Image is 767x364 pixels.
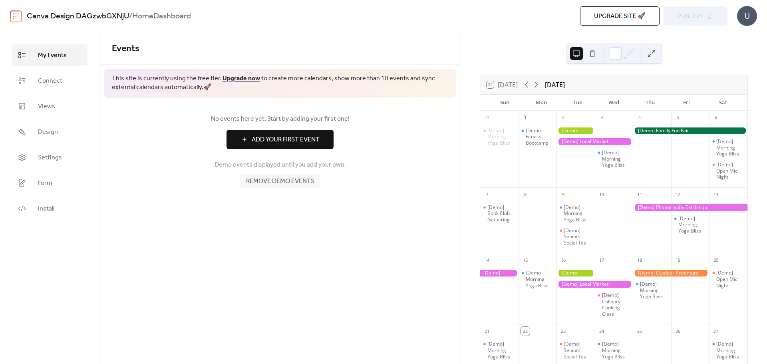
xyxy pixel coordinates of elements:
div: [Demo] Morning Yoga Bliss [709,138,747,157]
div: [Demo] Morning Yoga Bliss [487,341,515,360]
div: [Demo] Morning Yoga Bliss [526,270,554,288]
div: Sat [705,95,741,111]
div: 18 [635,256,644,265]
div: 5 [674,113,682,122]
span: Views [38,102,55,111]
div: 17 [597,256,606,265]
div: 8 [521,190,530,199]
div: [Demo] Morning Yoga Bliss [633,281,671,300]
div: [Demo] Culinary Cooking Class [595,292,633,317]
span: Upgrade site 🚀 [594,12,646,21]
div: 9 [559,190,568,199]
div: 19 [674,256,682,265]
div: [Demo] Seniors' Social Tea [564,341,592,360]
div: [Demo] Photography Exhibition [633,204,747,211]
span: Design [38,127,58,137]
div: 12 [674,190,682,199]
button: Remove demo events [240,174,320,188]
div: 27 [711,327,720,336]
div: 3 [597,113,606,122]
span: Install [38,204,54,214]
div: [Demo] Book Club Gathering [480,204,519,223]
b: HomeDashboard [132,9,191,24]
div: 6 [711,113,720,122]
div: 21 [483,327,491,336]
div: [Demo] Local Market [556,281,633,288]
a: Form [12,172,87,194]
div: 7 [483,190,491,199]
div: [Demo] Culinary Cooking Class [602,292,630,317]
div: [Demo] Morning Yoga Bliss [716,138,744,157]
span: Add Your First Event [252,135,320,145]
div: [Demo] Open Mic Night [716,161,744,180]
div: [Demo] Morning Yoga Bliss [595,341,633,360]
div: [Demo] Morning Yoga Bliss [564,204,592,223]
div: 4 [635,113,644,122]
div: [Demo] Morning Yoga Bliss [487,127,515,146]
span: Events [112,40,139,58]
div: 26 [674,327,682,336]
a: Add Your First Event [112,130,448,149]
div: Wed [596,95,632,111]
div: Mon [523,95,559,111]
div: [Demo] Seniors' Social Tea [564,227,592,246]
div: 15 [521,256,530,265]
div: [Demo] Morning Yoga Bliss [602,341,630,360]
div: Sun [487,95,523,111]
div: [Demo] Morning Yoga Bliss [480,341,519,360]
div: [Demo] Local Market [556,138,633,145]
div: 2 [559,113,568,122]
div: 22 [521,327,530,336]
a: Install [12,198,87,219]
div: Tue [559,95,596,111]
div: 20 [711,256,720,265]
div: [Demo] Seniors' Social Tea [556,227,595,246]
div: 1 [521,113,530,122]
div: [Demo] Morning Yoga Bliss [716,341,744,360]
div: [Demo] Family Fun Fair [633,127,747,134]
a: Canva Design DAGzwbGXNjU [27,9,129,24]
span: Form [38,179,52,188]
div: Fri [668,95,705,111]
a: My Events [12,44,87,66]
div: [Demo] Gardening Workshop [556,127,595,134]
div: Thu [632,95,668,111]
a: Connect [12,70,87,91]
div: [Demo] Morning Yoga Bliss [678,215,706,234]
div: [Demo] Photography Exhibition [480,270,519,276]
div: 11 [635,190,644,199]
div: [Demo] Seniors' Social Tea [556,341,595,360]
a: Upgrade now [223,72,260,85]
div: [Demo] Morning Yoga Bliss [556,204,595,223]
div: [Demo] Morning Yoga Bliss [709,341,747,360]
div: [Demo] Morning Yoga Bliss [595,149,633,168]
div: [Demo] Open Mic Night [709,161,747,180]
img: logo [10,10,22,22]
div: 23 [559,327,568,336]
div: [Demo] Morning Yoga Bliss [480,127,519,146]
div: 24 [597,327,606,336]
a: Design [12,121,87,143]
div: [Demo] Gardening Workshop [556,270,595,276]
div: [Demo] Morning Yoga Bliss [519,270,557,288]
div: [Demo] Morning Yoga Bliss [602,149,630,168]
button: Upgrade site 🚀 [580,6,660,26]
a: Settings [12,147,87,168]
div: 31 [483,113,491,122]
span: Demo events displayed until you add your own. [215,160,346,170]
div: 16 [559,256,568,265]
div: [Demo] Morning Yoga Bliss [671,215,709,234]
span: Connect [38,76,62,86]
div: [Demo] Fitness Bootcamp [526,127,554,146]
div: 14 [483,256,491,265]
div: 25 [635,327,644,336]
div: U [737,6,757,26]
span: Remove demo events [246,177,314,186]
div: [Demo] Book Club Gathering [487,204,515,223]
div: 13 [711,190,720,199]
span: My Events [38,51,67,60]
b: / [129,9,132,24]
button: Add Your First Event [227,130,334,149]
span: Settings [38,153,62,163]
a: Views [12,95,87,117]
